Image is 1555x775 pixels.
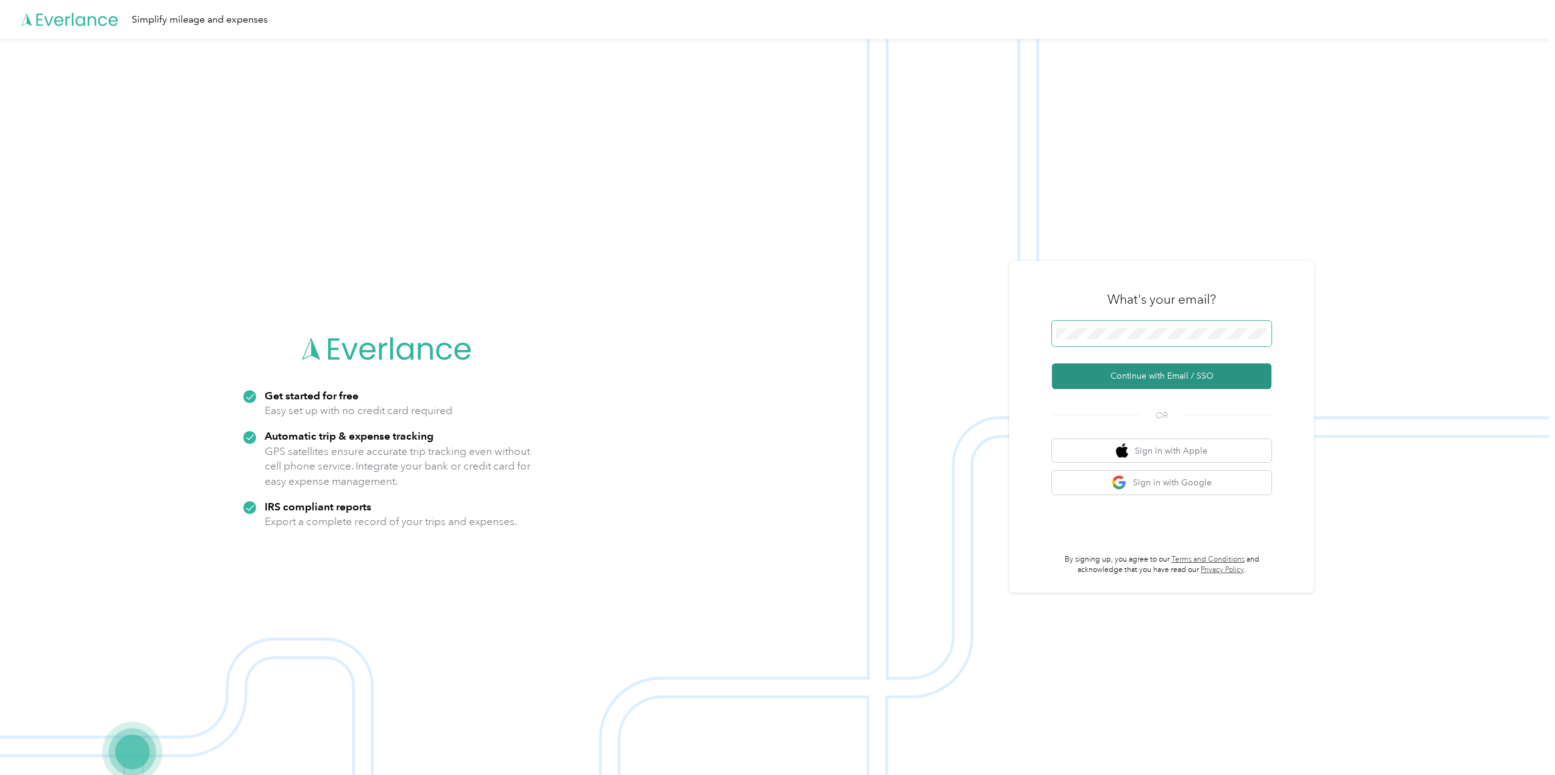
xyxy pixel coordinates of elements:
button: google logoSign in with Google [1052,471,1271,495]
img: apple logo [1116,443,1128,459]
span: OR [1140,409,1183,422]
a: Privacy Policy [1201,565,1244,574]
button: Continue with Email / SSO [1052,363,1271,389]
strong: Automatic trip & expense tracking [265,429,434,442]
p: Export a complete record of your trips and expenses. [265,514,517,529]
p: Easy set up with no credit card required [265,403,452,418]
button: apple logoSign in with Apple [1052,439,1271,463]
a: Terms and Conditions [1171,555,1245,564]
img: google logo [1112,475,1127,490]
p: By signing up, you agree to our and acknowledge that you have read our . [1052,554,1271,576]
p: GPS satellites ensure accurate trip tracking even without cell phone service. Integrate your bank... [265,444,531,489]
strong: IRS compliant reports [265,500,371,513]
div: Simplify mileage and expenses [132,12,268,27]
h3: What's your email? [1107,291,1216,308]
strong: Get started for free [265,389,359,402]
